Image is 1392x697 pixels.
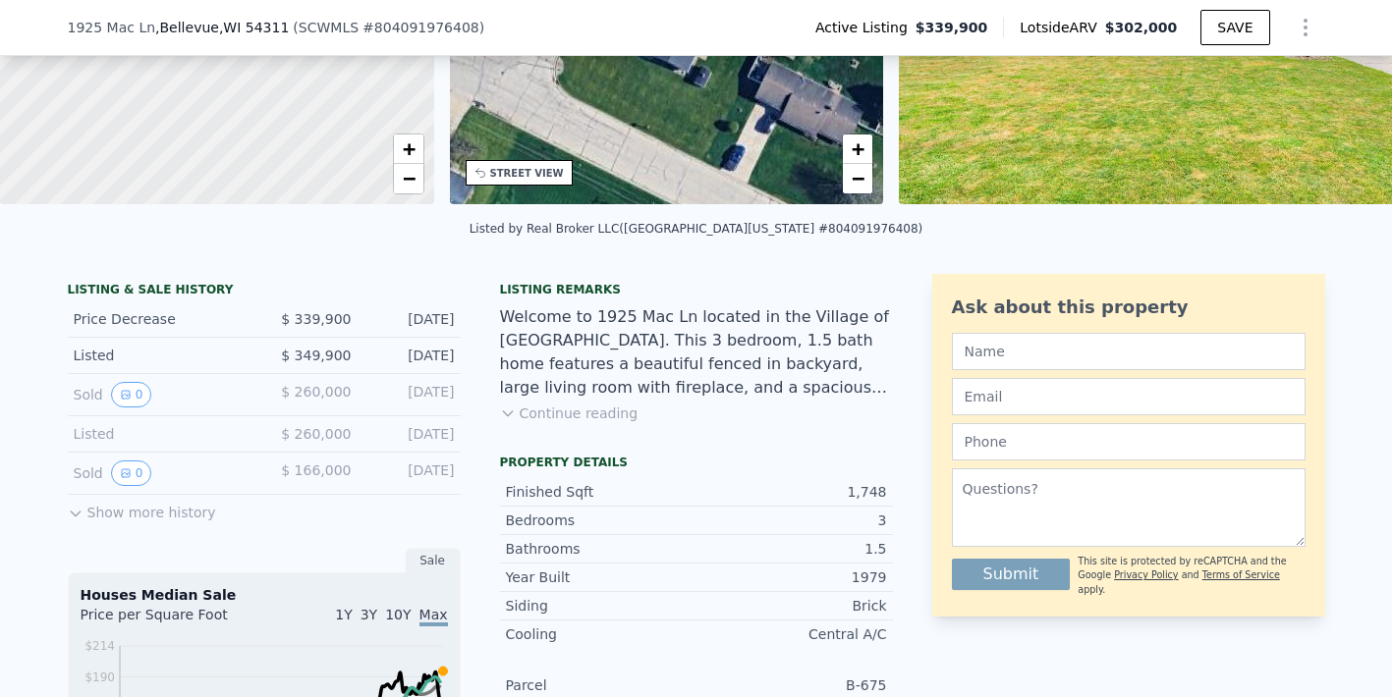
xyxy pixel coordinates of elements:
div: ( ) [293,18,484,37]
div: 1979 [696,567,887,587]
div: [DATE] [367,460,455,486]
div: Ask about this property [952,294,1306,321]
div: Houses Median Sale [81,585,448,605]
span: $ 349,900 [281,348,351,363]
div: Welcome to 1925 Mac Ln located in the Village of [GEOGRAPHIC_DATA]. This 3 bedroom, 1.5 bath home... [500,305,893,400]
button: Show Options [1286,8,1325,47]
button: Show more history [68,495,216,522]
input: Email [952,378,1306,415]
div: Property details [500,455,893,470]
div: Sold [74,460,249,486]
a: Zoom out [394,164,423,193]
span: SCWMLS [299,20,359,35]
div: Cooling [506,624,696,644]
div: Finished Sqft [506,482,696,502]
span: 1Y [335,607,352,622]
div: 1,748 [696,482,887,502]
div: [DATE] [367,424,455,444]
div: Sold [74,382,249,407]
a: Zoom out [843,164,872,193]
div: Siding [506,596,696,616]
span: + [402,136,415,161]
span: $302,000 [1105,20,1178,35]
span: , Bellevue [155,18,289,37]
div: Bedrooms [506,510,696,530]
div: Parcel [506,675,696,695]
div: Price per Square Foot [81,605,264,636]
div: STREET VIEW [490,166,564,181]
a: Privacy Policy [1114,569,1178,580]
a: Zoom in [843,134,872,164]
button: SAVE [1200,10,1269,45]
div: Listed [74,424,249,444]
div: Listed [74,346,249,365]
div: This site is protected by reCAPTCHA and the Google and apply. [1078,555,1305,597]
div: Listing remarks [500,282,893,297]
span: Max [419,607,448,626]
input: Name [952,333,1306,370]
tspan: $190 [84,670,115,684]
div: Central A/C [696,624,887,644]
span: $ 166,000 [281,462,351,478]
a: Zoom in [394,134,423,164]
a: Terms of Service [1202,569,1280,580]
input: Phone [952,423,1306,460]
div: B-675 [696,675,887,695]
span: $ 260,000 [281,384,351,400]
div: [DATE] [367,346,455,365]
div: Sale [406,548,461,573]
span: $ 260,000 [281,426,351,442]
button: Submit [952,559,1071,590]
div: 3 [696,510,887,530]
div: [DATE] [367,382,455,407]
span: $339,900 [916,18,988,37]
span: $ 339,900 [281,311,351,327]
span: 1925 Mac Ln [68,18,156,37]
span: # 804091976408 [362,20,479,35]
span: − [852,166,864,190]
div: Year Built [506,567,696,587]
div: Price Decrease [74,309,249,329]
span: Active Listing [815,18,916,37]
div: LISTING & SALE HISTORY [68,282,461,301]
div: Brick [696,596,887,616]
button: Continue reading [500,403,639,423]
span: 3Y [361,607,377,622]
span: 10Y [385,607,411,622]
span: , WI 54311 [219,20,289,35]
div: Listed by Real Broker LLC ([GEOGRAPHIC_DATA][US_STATE] #804091976408) [470,222,923,236]
span: − [402,166,415,190]
div: Bathrooms [506,539,696,559]
div: [DATE] [367,309,455,329]
tspan: $214 [84,639,115,653]
div: 1.5 [696,539,887,559]
button: View historical data [111,382,152,407]
span: Lotside ARV [1020,18,1104,37]
button: View historical data [111,460,152,486]
span: + [852,136,864,161]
